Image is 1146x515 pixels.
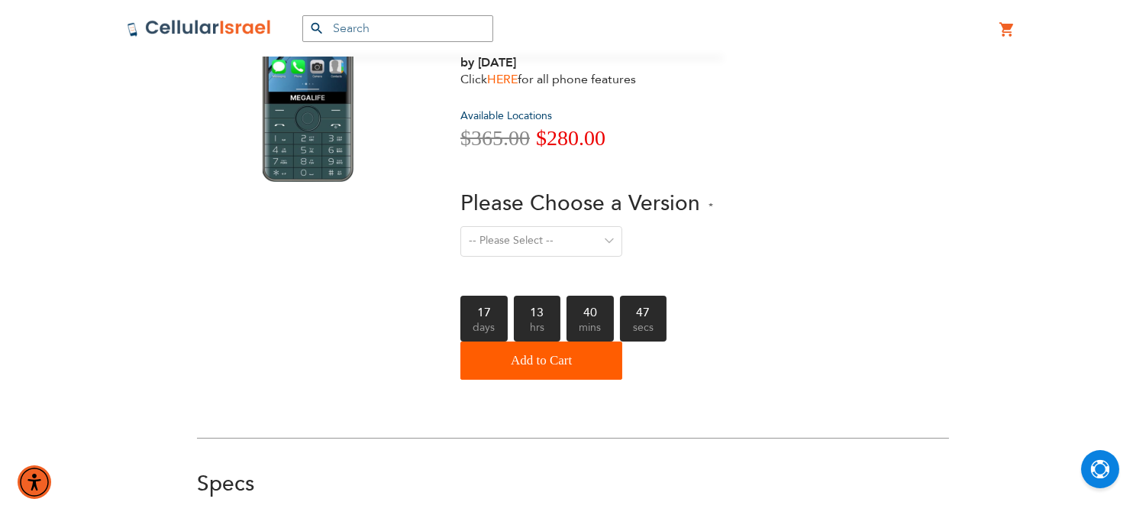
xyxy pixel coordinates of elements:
span: days [460,319,508,342]
a: Specs [197,469,254,498]
span: $365.00 [460,126,530,150]
span: secs [620,319,667,342]
a: HERE [487,71,518,88]
b: 40 [567,296,614,319]
img: Cellular Israel Logo [127,19,272,37]
b: 13 [514,296,561,319]
a: Available Locations [460,109,552,123]
span: Add to Cart [511,345,572,376]
b: 17 [460,296,508,319]
button: Add to Cart [460,342,622,380]
span: hrs [514,319,561,342]
input: Search [302,15,493,42]
div: Accessibility Menu [18,465,51,499]
span: $280.00 [536,126,605,150]
b: 47 [620,296,667,319]
span: Please Choose a Version [460,189,700,218]
span: mins [567,319,614,342]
